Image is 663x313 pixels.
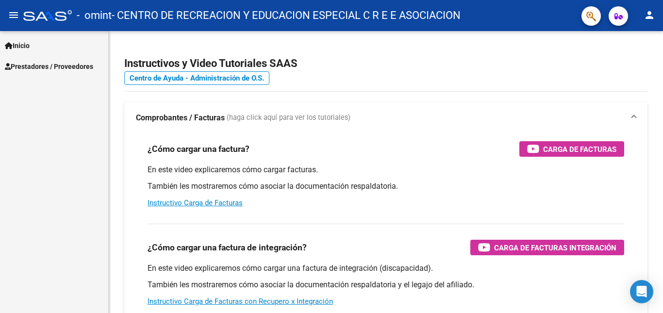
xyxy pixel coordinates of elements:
span: Carga de Facturas [543,143,616,155]
button: Carga de Facturas Integración [470,240,624,255]
p: En este video explicaremos cómo cargar una factura de integración (discapacidad). [148,263,624,274]
p: También les mostraremos cómo asociar la documentación respaldatoria. [148,181,624,192]
h3: ¿Cómo cargar una factura? [148,142,249,156]
mat-icon: person [644,9,655,21]
span: - CENTRO DE RECREACION Y EDUCACION ESPECIAL C R E E ASOCIACION [112,5,461,26]
p: También les mostraremos cómo asociar la documentación respaldatoria y el legajo del afiliado. [148,280,624,290]
a: Instructivo Carga de Facturas con Recupero x Integración [148,297,333,306]
mat-icon: menu [8,9,19,21]
p: En este video explicaremos cómo cargar facturas. [148,165,624,175]
span: (haga click aquí para ver los tutoriales) [227,113,350,123]
a: Centro de Ayuda - Administración de O.S. [124,71,269,85]
div: Open Intercom Messenger [630,280,653,303]
span: Prestadores / Proveedores [5,61,93,72]
span: Inicio [5,40,30,51]
button: Carga de Facturas [519,141,624,157]
span: - omint [77,5,112,26]
strong: Comprobantes / Facturas [136,113,225,123]
mat-expansion-panel-header: Comprobantes / Facturas (haga click aquí para ver los tutoriales) [124,102,647,133]
h3: ¿Cómo cargar una factura de integración? [148,241,307,254]
span: Carga de Facturas Integración [494,242,616,254]
a: Instructivo Carga de Facturas [148,198,243,207]
h2: Instructivos y Video Tutoriales SAAS [124,54,647,73]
